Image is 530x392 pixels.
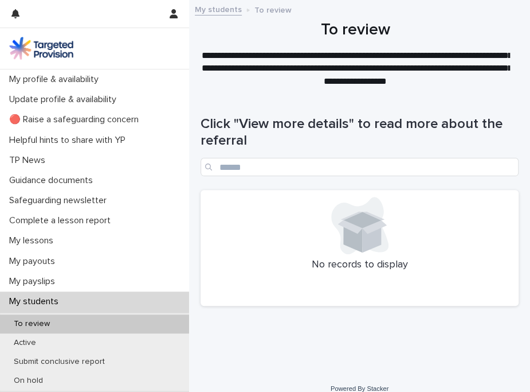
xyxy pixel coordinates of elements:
p: Safeguarding newsletter [5,195,116,206]
p: My lessons [5,235,62,246]
p: To review [5,319,59,329]
p: Complete a lesson report [5,215,120,226]
p: Guidance documents [5,175,102,186]
p: Update profile & availability [5,94,125,105]
p: No records to display [207,259,512,271]
img: M5nRWzHhSzIhMunXDL62 [9,37,73,60]
a: Powered By Stacker [331,385,388,392]
h1: Click "View more details" to read more about the referral [201,116,519,149]
a: My students [195,2,242,15]
h1: To review [201,21,510,40]
p: My payouts [5,256,64,267]
p: My students [5,296,68,307]
p: Submit conclusive report [5,357,114,367]
input: Search [201,158,519,176]
p: TP News [5,155,54,166]
p: 🔴 Raise a safeguarding concern [5,114,148,125]
p: My payslips [5,276,64,287]
p: To review [254,3,292,15]
p: Helpful hints to share with YP [5,135,135,146]
p: My profile & availability [5,74,108,85]
p: Active [5,338,45,348]
p: On hold [5,376,52,386]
